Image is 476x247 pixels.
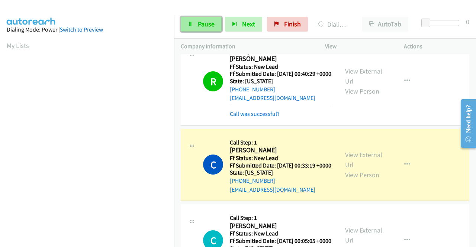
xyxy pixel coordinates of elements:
h1: R [203,71,223,91]
a: Switch to Preview [60,26,103,33]
a: View Person [345,170,379,179]
p: Company Information [181,42,312,51]
iframe: Resource Center [455,94,476,153]
a: Call was successful? [230,110,280,117]
a: [PHONE_NUMBER] [230,86,275,93]
h5: Ff Status: New Lead [230,155,331,162]
span: Finish [284,20,301,28]
p: Actions [404,42,469,51]
a: View External Url [345,150,382,169]
a: View External Url [345,226,382,244]
h5: Ff Submitted Date: [DATE] 00:33:19 +0000 [230,162,331,169]
a: [EMAIL_ADDRESS][DOMAIN_NAME] [230,186,315,193]
span: Next [242,20,255,28]
button: AutoTab [362,17,408,32]
h5: State: [US_STATE] [230,169,331,176]
a: [PHONE_NUMBER] [230,177,275,184]
p: View [325,42,390,51]
h1: C [203,155,223,175]
a: Pause [181,17,222,32]
h5: Ff Status: New Lead [230,230,331,237]
p: Dialing [PERSON_NAME] [318,19,349,29]
button: Next [225,17,262,32]
h2: [PERSON_NAME] [230,55,329,63]
div: Delay between calls (in seconds) [425,20,459,26]
a: View External Url [345,67,382,85]
a: [EMAIL_ADDRESS][DOMAIN_NAME] [230,94,315,101]
h2: [PERSON_NAME] [230,146,329,155]
h5: State: [US_STATE] [230,78,331,85]
h2: [PERSON_NAME] [230,222,329,230]
a: My Lists [7,41,29,50]
h5: Ff Submitted Date: [DATE] 00:05:05 +0000 [230,237,331,245]
span: Pause [198,20,215,28]
div: Dialing Mode: Power | [7,25,167,34]
div: 0 [466,17,469,27]
a: View Person [345,87,379,95]
h5: Call Step: 1 [230,214,331,222]
h5: Ff Status: New Lead [230,63,331,71]
h5: Call Step: 1 [230,139,331,146]
a: Finish [267,17,308,32]
h5: Ff Submitted Date: [DATE] 00:40:29 +0000 [230,70,331,78]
